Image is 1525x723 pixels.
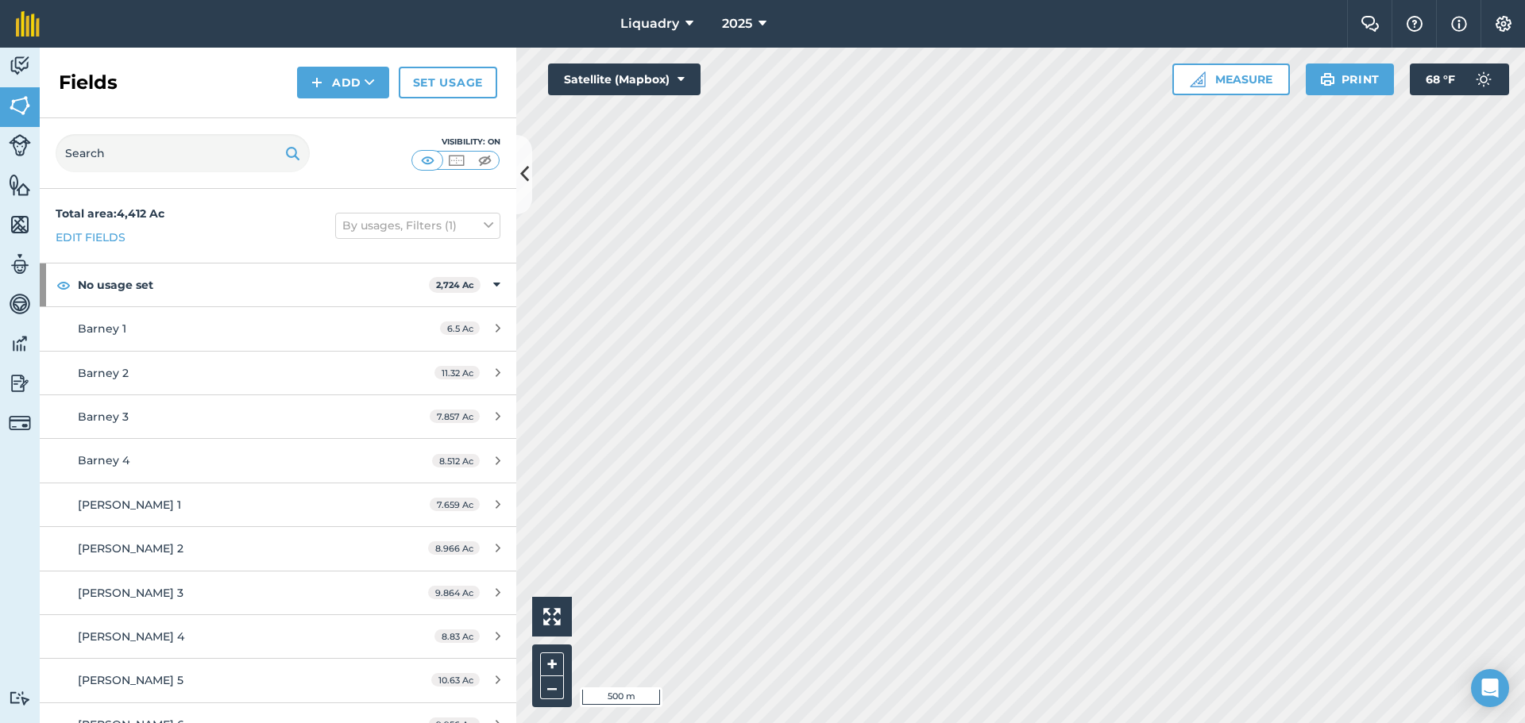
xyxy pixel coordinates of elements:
[40,395,516,438] a: Barney 37.857 Ac
[9,292,31,316] img: svg+xml;base64,PD94bWwgdmVyc2lvbj0iMS4wIiBlbmNvZGluZz0idXRmLTgiPz4KPCEtLSBHZW5lcmF0b3I6IEFkb2JlIE...
[40,571,516,614] a: [PERSON_NAME] 39.864 Ac
[16,11,40,37] img: fieldmargin Logo
[78,410,129,424] span: Barney 3
[40,615,516,658] a: [PERSON_NAME] 48.83 Ac
[418,152,438,168] img: svg+xml;base64,PHN2ZyB4bWxucz0iaHR0cDovL3d3dy53My5vcmcvMjAwMC9zdmciIHdpZHRoPSI1MCIgaGVpZ2h0PSI0MC...
[40,659,516,702] a: [PERSON_NAME] 510.63 Ac
[1410,63,1509,95] button: 68 °F
[475,152,495,168] img: svg+xml;base64,PHN2ZyB4bWxucz0iaHR0cDovL3d3dy53My5vcmcvMjAwMC9zdmciIHdpZHRoPSI1MCIgaGVpZ2h0PSI0MC...
[399,67,497,98] a: Set usage
[620,14,679,33] span: Liquadry
[1306,63,1395,95] button: Print
[56,275,71,294] img: svg+xml;base64,PHN2ZyB4bWxucz0iaHR0cDovL3d3dy53My5vcmcvMjAwMC9zdmciIHdpZHRoPSIxOCIgaGVpZ2h0PSIyNC...
[78,321,126,336] span: Barney 1
[446,152,466,168] img: svg+xml;base64,PHN2ZyB4bWxucz0iaHR0cDovL3d3dy53My5vcmcvMjAwMC9zdmciIHdpZHRoPSI1MCIgaGVpZ2h0PSI0MC...
[428,586,480,599] span: 9.864 Ac
[430,498,480,511] span: 7.659 Ac
[431,673,480,686] span: 10.63 Ac
[40,483,516,526] a: [PERSON_NAME] 17.659 Ac
[1320,70,1335,89] img: svg+xml;base64,PHN2ZyB4bWxucz0iaHR0cDovL3d3dy53My5vcmcvMjAwMC9zdmciIHdpZHRoPSIxOSIgaGVpZ2h0PSIyNC...
[56,206,164,221] strong: Total area : 4,412 Ac
[9,332,31,356] img: svg+xml;base64,PD94bWwgdmVyc2lvbj0iMS4wIiBlbmNvZGluZz0idXRmLTgiPz4KPCEtLSBHZW5lcmF0b3I6IEFkb2JlIE...
[440,321,480,335] span: 6.5 Ac
[436,279,474,290] strong: 2,724 Ac
[40,307,516,350] a: Barney 16.5 Ac
[1451,14,1467,33] img: svg+xml;base64,PHN2ZyB4bWxucz0iaHR0cDovL3d3dy53My5vcmcvMjAwMC9zdmciIHdpZHRoPSIxNyIgaGVpZ2h0PSIxNy...
[1190,71,1206,87] img: Ruler icon
[78,541,183,556] span: [PERSON_NAME] 2
[56,134,310,172] input: Search
[78,366,129,380] span: Barney 2
[285,144,300,163] img: svg+xml;base64,PHN2ZyB4bWxucz0iaHR0cDovL3d3dy53My5vcmcvMjAwMC9zdmciIHdpZHRoPSIxOSIgaGVpZ2h0PSIyNC...
[1172,63,1290,95] button: Measure
[1494,16,1513,32] img: A cog icon
[428,541,480,555] span: 8.966 Ac
[78,586,183,600] span: [PERSON_NAME] 3
[540,676,564,699] button: –
[78,453,129,467] span: Barney 4
[430,410,480,423] span: 7.857 Ac
[1471,669,1509,707] div: Open Intercom Messenger
[9,690,31,706] img: svg+xml;base64,PD94bWwgdmVyc2lvbj0iMS4wIiBlbmNvZGluZz0idXRmLTgiPz4KPCEtLSBHZW5lcmF0b3I6IEFkb2JlIE...
[78,498,181,512] span: [PERSON_NAME] 1
[297,67,389,98] button: Add
[411,136,500,148] div: Visibility: On
[40,352,516,394] a: Barney 211.32 Ac
[78,673,183,687] span: [PERSON_NAME] 5
[1405,16,1424,32] img: A question mark icon
[40,263,516,306] div: No usage set2,724 Ac
[1426,63,1455,95] span: 68 ° F
[722,14,752,33] span: 2025
[540,652,564,676] button: +
[9,54,31,78] img: svg+xml;base64,PD94bWwgdmVyc2lvbj0iMS4wIiBlbmNvZGluZz0idXRmLTgiPz4KPCEtLSBHZW5lcmF0b3I6IEFkb2JlIE...
[548,63,701,95] button: Satellite (Mapbox)
[78,629,184,644] span: [PERSON_NAME] 4
[40,439,516,482] a: Barney 48.512 Ac
[1468,63,1500,95] img: svg+xml;base64,PD94bWwgdmVyc2lvbj0iMS4wIiBlbmNvZGluZz0idXRmLTgiPz4KPCEtLSBHZW5lcmF0b3I6IEFkb2JlIE...
[56,229,125,246] a: Edit fields
[1361,16,1380,32] img: Two speech bubbles overlapping with the left bubble in the forefront
[9,412,31,434] img: svg+xml;base64,PD94bWwgdmVyc2lvbj0iMS4wIiBlbmNvZGluZz0idXRmLTgiPz4KPCEtLSBHZW5lcmF0b3I6IEFkb2JlIE...
[543,608,561,625] img: Four arrows, one pointing top left, one top right, one bottom right and the last bottom left
[9,94,31,117] img: svg+xml;base64,PHN2ZyB4bWxucz0iaHR0cDovL3d3dy53My5vcmcvMjAwMC9zdmciIHdpZHRoPSI1NiIgaGVpZ2h0PSI2MC...
[78,263,429,306] strong: No usage set
[9,213,31,237] img: svg+xml;base64,PHN2ZyB4bWxucz0iaHR0cDovL3d3dy53My5vcmcvMjAwMC9zdmciIHdpZHRoPSI1NiIgaGVpZ2h0PSI2MC...
[311,73,322,92] img: svg+xml;base64,PHN2ZyB4bWxucz0iaHR0cDovL3d3dy53My5vcmcvMjAwMC9zdmciIHdpZHRoPSIxNCIgaGVpZ2h0PSIyNC...
[40,527,516,570] a: [PERSON_NAME] 28.966 Ac
[9,252,31,276] img: svg+xml;base64,PD94bWwgdmVyc2lvbj0iMS4wIiBlbmNvZGluZz0idXRmLTgiPz4KPCEtLSBHZW5lcmF0b3I6IEFkb2JlIE...
[9,134,31,156] img: svg+xml;base64,PD94bWwgdmVyc2lvbj0iMS4wIiBlbmNvZGluZz0idXRmLTgiPz4KPCEtLSBHZW5lcmF0b3I6IEFkb2JlIE...
[434,629,480,643] span: 8.83 Ac
[335,213,500,238] button: By usages, Filters (1)
[59,70,118,95] h2: Fields
[434,366,480,379] span: 11.32 Ac
[9,371,31,395] img: svg+xml;base64,PD94bWwgdmVyc2lvbj0iMS4wIiBlbmNvZGluZz0idXRmLTgiPz4KPCEtLSBHZW5lcmF0b3I6IEFkb2JlIE...
[432,454,480,467] span: 8.512 Ac
[9,173,31,197] img: svg+xml;base64,PHN2ZyB4bWxucz0iaHR0cDovL3d3dy53My5vcmcvMjAwMC9zdmciIHdpZHRoPSI1NiIgaGVpZ2h0PSI2MC...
